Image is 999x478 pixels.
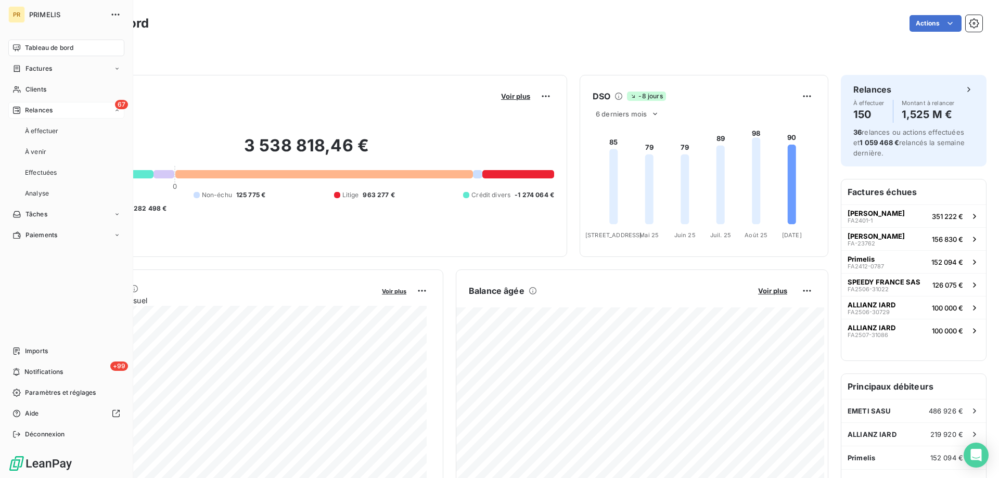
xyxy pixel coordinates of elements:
span: 152 094 € [930,454,963,462]
span: Voir plus [501,92,530,100]
img: Logo LeanPay [8,455,73,472]
button: [PERSON_NAME]FA2401-1351 222 € [841,204,986,227]
span: 963 277 € [363,190,394,200]
span: 6 derniers mois [596,110,647,118]
span: Imports [25,346,48,356]
span: Montant à relancer [902,100,955,106]
button: ALLIANZ IARDFA2506-30729100 000 € [841,296,986,319]
h6: Relances [853,83,891,96]
span: 126 075 € [932,281,963,289]
span: [PERSON_NAME] [848,232,905,240]
span: SPEEDY FRANCE SAS [848,278,920,286]
span: Tâches [25,210,47,219]
span: À venir [25,147,46,157]
span: Non-échu [202,190,232,200]
div: Open Intercom Messenger [964,443,989,468]
button: Voir plus [755,286,790,295]
button: Voir plus [498,92,533,101]
span: 100 000 € [932,304,963,312]
span: PRIMELIS [29,10,104,19]
span: 125 775 € [236,190,265,200]
span: FA2507-31086 [848,332,888,338]
span: Tableau de bord [25,43,73,53]
a: Aide [8,405,124,422]
span: Déconnexion [25,430,65,439]
span: Primelis [848,454,875,462]
span: 1 059 468 € [860,138,899,147]
span: À effectuer [25,126,59,136]
tspan: Août 25 [745,231,767,239]
span: FA2506-30729 [848,309,890,315]
span: Voir plus [758,287,787,295]
span: Aide [25,409,39,418]
h6: Factures échues [841,179,986,204]
h6: Principaux débiteurs [841,374,986,399]
span: 152 094 € [931,258,963,266]
span: ALLIANZ IARD [848,430,896,438]
span: 36 [853,128,862,136]
h2: 3 538 818,46 € [59,135,554,166]
span: À effectuer [853,100,885,106]
button: PrimelisFA2412-0787152 094 € [841,250,986,273]
span: 219 920 € [930,430,963,438]
span: Primelis [848,255,875,263]
span: Crédit divers [471,190,510,200]
span: Paiements [25,230,57,240]
span: Chiffre d'affaires mensuel [59,295,375,306]
h6: DSO [593,90,610,102]
span: Factures [25,64,52,73]
span: FA2412-0787 [848,263,884,269]
span: Effectuées [25,168,57,177]
span: 67 [115,100,128,109]
button: [PERSON_NAME]FA-23762156 830 € [841,227,986,250]
button: Voir plus [379,286,409,295]
span: FA2401-1 [848,217,873,224]
span: [PERSON_NAME] [848,209,905,217]
tspan: [STREET_ADDRESS] [585,231,642,239]
span: -282 498 € [131,204,167,213]
span: +99 [110,361,128,371]
span: -8 jours [627,92,665,101]
span: Litige [342,190,359,200]
span: Relances [25,106,53,115]
tspan: Juil. 25 [710,231,731,239]
span: EMETI SASU [848,407,891,415]
span: Paramètres et réglages [25,388,96,397]
span: FA2506-31022 [848,286,889,292]
tspan: [DATE] [782,231,802,239]
span: 351 222 € [932,212,963,221]
span: -1 274 064 € [515,190,554,200]
span: 156 830 € [932,235,963,243]
span: Analyse [25,189,49,198]
span: ALLIANZ IARD [848,324,895,332]
span: 0 [173,182,177,190]
span: relances ou actions effectuées et relancés la semaine dernière. [853,128,965,157]
h4: 1,525 M € [902,106,955,123]
h6: Balance âgée [469,285,524,297]
h4: 150 [853,106,885,123]
span: 486 926 € [929,407,963,415]
span: Notifications [24,367,63,377]
tspan: Mai 25 [639,231,659,239]
button: ALLIANZ IARDFA2507-31086100 000 € [841,319,986,342]
div: PR [8,6,25,23]
button: Actions [910,15,962,32]
span: Voir plus [382,288,406,295]
span: FA-23762 [848,240,875,247]
span: ALLIANZ IARD [848,301,895,309]
span: Clients [25,85,46,94]
tspan: Juin 25 [674,231,696,239]
button: SPEEDY FRANCE SASFA2506-31022126 075 € [841,273,986,296]
span: 100 000 € [932,327,963,335]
